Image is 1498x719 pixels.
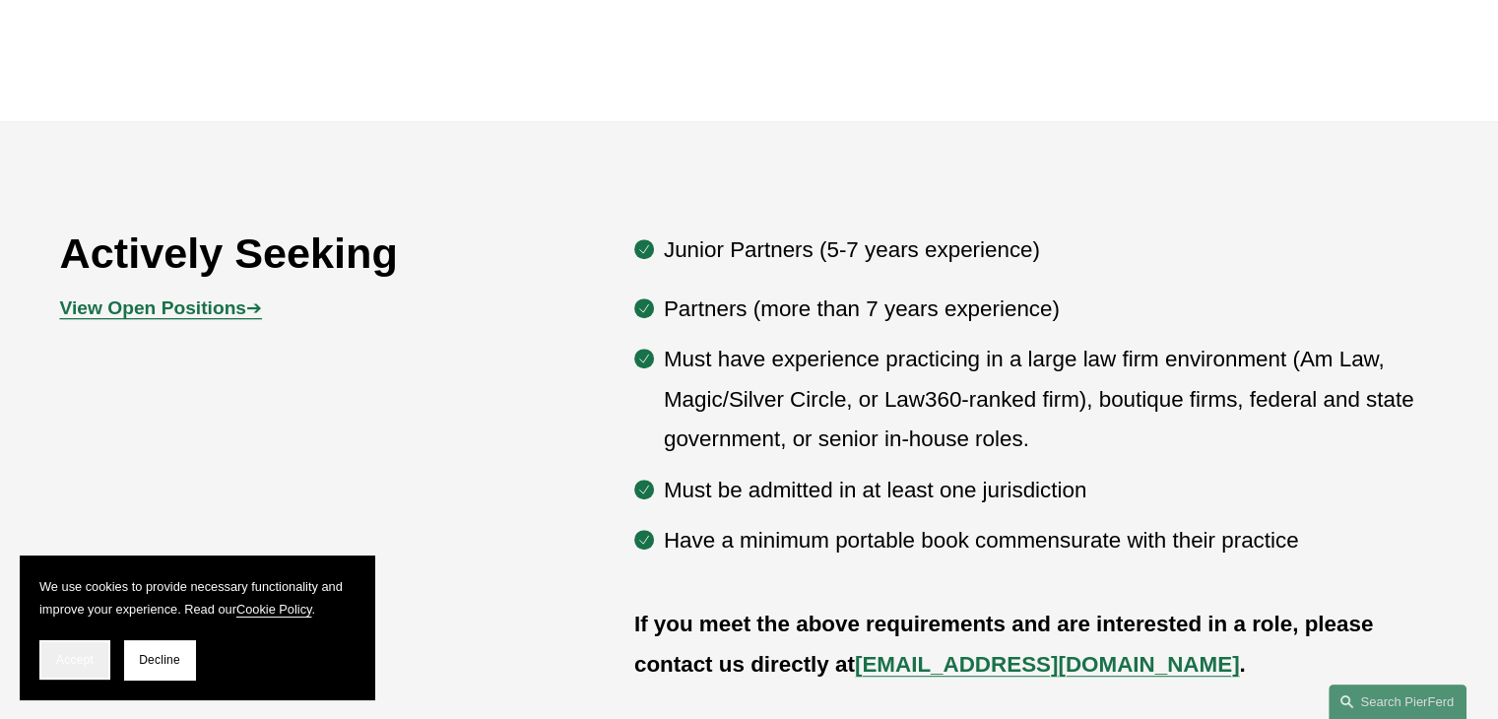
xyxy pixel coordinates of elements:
p: Have a minimum portable book commensurate with their practice [664,521,1439,560]
a: View Open Positions➔ [60,297,262,318]
a: [EMAIL_ADDRESS][DOMAIN_NAME] [855,652,1240,677]
button: Accept [39,640,110,680]
section: Cookie banner [20,556,374,699]
p: Must have experience practicing in a large law firm environment (Am Law, Magic/Silver Circle, or ... [664,340,1439,459]
strong: . [1239,652,1245,677]
span: ➔ [60,297,262,318]
button: Decline [124,640,195,680]
span: Decline [139,653,180,667]
a: Search this site [1329,685,1466,719]
span: Accept [56,653,94,667]
strong: If you meet the above requirements and are interested in a role, please contact us directly at [634,612,1380,676]
a: Cookie Policy [236,602,312,617]
strong: View Open Positions [60,297,246,318]
p: Must be admitted in at least one jurisdiction [664,471,1439,510]
p: Partners (more than 7 years experience) [664,290,1439,329]
p: We use cookies to provide necessary functionality and improve your experience. Read our . [39,575,355,621]
p: Junior Partners (5-7 years experience) [664,230,1439,270]
h2: Actively Seeking [60,228,520,279]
